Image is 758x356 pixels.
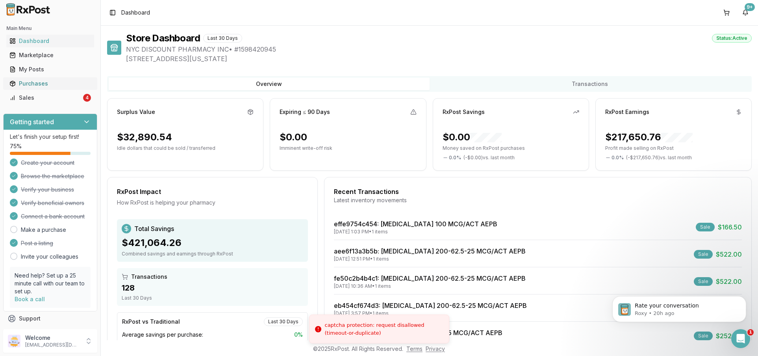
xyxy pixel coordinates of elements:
[117,131,172,144] div: $32,890.54
[3,311,97,326] button: Support
[126,54,752,63] span: [STREET_ADDRESS][US_STATE]
[117,187,308,196] div: RxPost Impact
[463,155,515,161] span: ( - $0.00 ) vs. last month
[443,108,485,116] div: RxPost Savings
[131,273,167,281] span: Transactions
[731,329,750,348] iframe: Intercom live chat
[122,295,303,301] div: Last 30 Days
[3,326,97,340] button: Feedback
[280,131,307,144] div: $0.00
[325,321,443,337] div: captcha protection: request disallowed (timeout-or-duplicate)
[126,32,200,45] h1: Store Dashboard
[694,332,713,340] div: Sale
[122,237,303,249] div: $421,064.26
[8,335,20,347] img: User avatar
[83,94,91,102] div: 4
[716,331,742,341] span: $252.00
[6,25,94,32] h2: Main Menu
[21,186,74,194] span: Verify your business
[280,108,330,116] div: Expiring ≤ 90 Days
[712,34,752,43] div: Status: Active
[134,224,174,233] span: Total Savings
[694,250,713,259] div: Sale
[6,48,94,62] a: Marketplace
[21,212,85,220] span: Connect a bank account
[280,145,416,151] p: Imminent write-off risk
[21,226,66,234] a: Make a purchase
[6,34,94,48] a: Dashboard
[716,277,742,286] span: $522.00
[745,3,755,11] div: 9+
[334,302,527,309] a: eb454cf674d3: [MEDICAL_DATA] 200-62.5-25 MCG/ACT AEPB
[334,220,497,228] a: effe9754c454: [MEDICAL_DATA] 100 MCG/ACT AEPB
[10,133,91,141] p: Let's finish your setup first!
[443,131,502,144] div: $0.00
[426,345,445,352] a: Privacy
[10,142,22,150] span: 75 %
[430,78,751,90] button: Transactions
[443,145,579,151] p: Money saved on RxPost purchases
[109,78,430,90] button: Overview
[334,247,526,255] a: aee6f13a3b5b: [MEDICAL_DATA] 200-62.5-25 MCG/ACT AEPB
[612,155,624,161] span: 0.0 %
[605,108,649,116] div: RxPost Earnings
[406,345,423,352] a: Terms
[9,37,91,45] div: Dashboard
[3,77,97,90] button: Purchases
[747,329,754,335] span: 1
[334,229,497,235] div: [DATE] 1:03 PM • 1 items
[9,65,91,73] div: My Posts
[121,9,150,17] nav: breadcrumb
[334,256,526,262] div: [DATE] 12:51 PM • 1 items
[334,274,526,282] a: fe50c2b4b4c1: [MEDICAL_DATA] 200-62.5-25 MCG/ACT AEPB
[122,331,203,339] span: Average savings per purchase:
[605,145,742,151] p: Profit made selling on RxPost
[9,51,91,59] div: Marketplace
[739,6,752,19] button: 9+
[3,35,97,47] button: Dashboard
[718,222,742,232] span: $166.50
[3,49,97,62] button: Marketplace
[334,187,742,196] div: Recent Transactions
[122,251,303,257] div: Combined savings and earnings through RxPost
[117,145,254,151] p: Idle dollars that could be sold / transferred
[9,80,91,88] div: Purchases
[449,155,461,161] span: 0.0 %
[6,91,94,105] a: Sales4
[9,94,82,102] div: Sales
[121,9,150,17] span: Dashboard
[294,331,303,339] span: 0 %
[122,282,303,293] div: 128
[6,62,94,76] a: My Posts
[3,63,97,76] button: My Posts
[21,172,84,180] span: Browse the marketplace
[25,342,80,348] p: [EMAIL_ADDRESS][DOMAIN_NAME]
[334,283,526,289] div: [DATE] 10:36 AM • 1 items
[600,280,758,335] iframe: Intercom notifications message
[126,45,752,54] span: NYC DISCOUNT PHARMACY INC • # 1598420945
[626,155,692,161] span: ( - $217,650.76 ) vs. last month
[117,108,155,116] div: Surplus Value
[21,199,84,207] span: Verify beneficial owners
[3,91,97,104] button: Sales4
[21,253,78,261] a: Invite your colleagues
[605,131,693,144] div: $217,650.76
[21,159,74,167] span: Create your account
[117,199,308,207] div: How RxPost is helping your pharmacy
[21,239,53,247] span: Post a listing
[264,317,303,326] div: Last 30 Days
[3,3,54,16] img: RxPost Logo
[10,117,54,127] h3: Getting started
[694,277,713,286] div: Sale
[122,318,180,326] div: RxPost vs Traditional
[203,34,242,43] div: Last 30 Days
[25,334,80,342] p: Welcome
[716,250,742,259] span: $522.00
[696,223,715,231] div: Sale
[334,196,742,204] div: Latest inventory movements
[15,272,86,295] p: Need help? Set up a 25 minute call with our team to set up.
